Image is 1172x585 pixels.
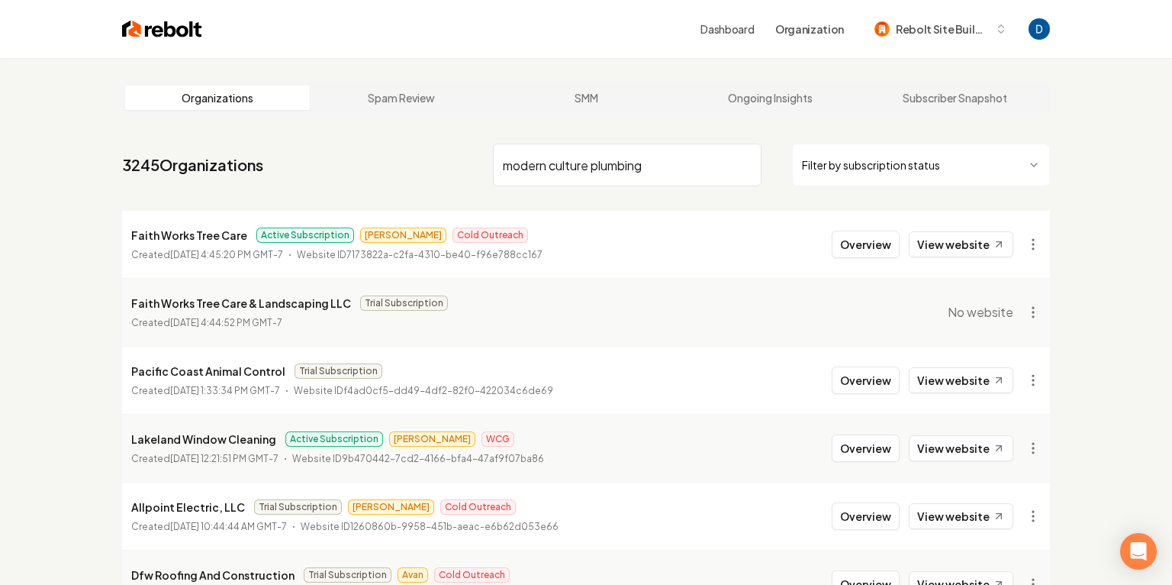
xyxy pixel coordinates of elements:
p: Pacific Coast Animal Control [131,362,285,380]
a: SMM [494,86,678,110]
p: Lakeland Window Cleaning [131,430,276,448]
span: Trial Subscription [295,364,382,379]
a: View website [909,367,1013,393]
img: Rebolt Logo [122,18,202,40]
button: Overview [832,503,900,530]
p: Website ID 1260860b-9958-451b-aeac-e6b62d053e66 [301,519,559,535]
span: Active Subscription [285,431,383,447]
time: [DATE] 10:44:44 AM GMT-7 [170,521,287,532]
span: Trial Subscription [254,499,342,515]
button: Overview [832,367,900,394]
p: Allpoint Electric, LLC [131,498,245,516]
p: Website ID f4ad0cf5-dd49-4df2-82f0-422034c6de69 [294,383,553,399]
span: [PERSON_NAME] [389,431,475,447]
p: Website ID 9b470442-7cd2-4166-bfa4-47af9f07ba86 [292,451,544,467]
time: [DATE] 1:33:34 PM GMT-7 [170,385,280,396]
span: Trial Subscription [360,296,448,311]
button: Overview [832,231,900,258]
button: Overview [832,435,900,462]
p: Created [131,383,280,399]
a: Organizations [125,86,310,110]
p: Created [131,451,279,467]
time: [DATE] 12:21:51 PM GMT-7 [170,453,279,464]
a: Spam Review [310,86,494,110]
div: Open Intercom Messenger [1120,533,1157,570]
a: Ongoing Insights [678,86,863,110]
a: View website [909,231,1013,257]
span: WCG [481,431,514,447]
a: View website [909,435,1013,461]
a: Dashboard [700,21,754,37]
time: [DATE] 4:45:20 PM GMT-7 [170,249,283,260]
span: [PERSON_NAME] [348,499,434,515]
a: Subscriber Snapshot [862,86,1047,110]
button: Organization [766,15,853,43]
p: Created [131,519,287,535]
a: View website [909,503,1013,529]
input: Search by name or ID [493,144,761,186]
span: [PERSON_NAME] [360,228,446,243]
span: Cold Outreach [440,499,516,515]
time: [DATE] 4:44:52 PM GMT-7 [170,317,282,328]
span: Avan [398,567,428,583]
span: Active Subscription [256,228,354,243]
img: David Rice [1029,18,1050,40]
p: Faith Works Tree Care [131,226,247,244]
p: Faith Works Tree Care & Landscaping LLC [131,294,351,312]
span: Cold Outreach [452,228,528,243]
span: No website [948,303,1013,322]
span: Rebolt Site Builder [896,21,989,37]
img: Rebolt Site Builder [874,21,890,37]
p: Created [131,247,283,263]
span: Trial Subscription [304,567,391,583]
button: Open user button [1029,18,1050,40]
span: Cold Outreach [434,567,510,583]
p: Created [131,315,282,331]
p: Website ID 7173822a-c2fa-4310-be40-f96e788cc167 [297,247,543,263]
a: 3245Organizations [122,154,263,176]
p: Dfw Roofing And Construction [131,566,295,584]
